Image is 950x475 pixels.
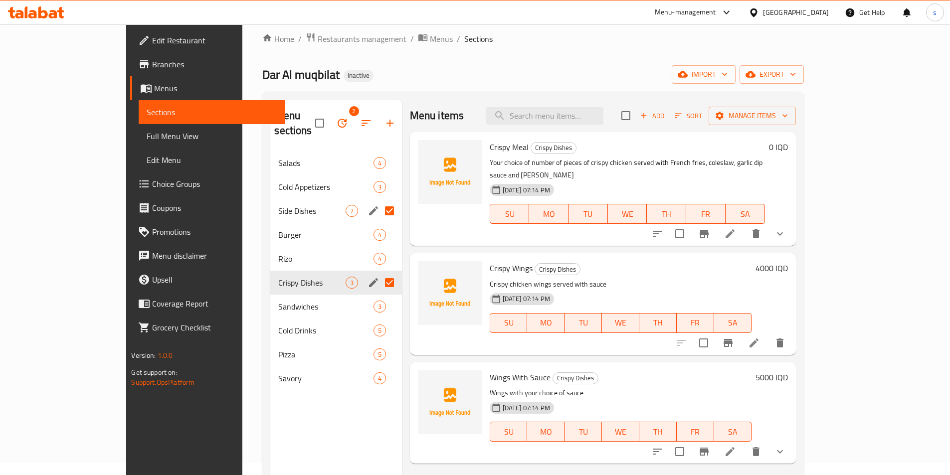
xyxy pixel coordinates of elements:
span: 4 [374,158,385,168]
span: Inactive [344,71,374,80]
button: delete [744,440,768,464]
span: Get support on: [131,366,177,379]
svg: Show Choices [774,228,786,240]
span: Crispy Dishes [535,264,580,275]
button: edit [366,203,381,218]
span: 4 [374,374,385,383]
button: Sort [672,108,705,124]
span: SA [718,316,748,330]
nav: breadcrumb [262,32,803,45]
span: 3 [374,182,385,192]
div: Rizo4 [270,247,401,271]
div: items [374,181,386,193]
button: import [672,65,736,84]
span: Select to update [669,223,690,244]
span: Menus [430,33,453,45]
button: Branch-specific-item [692,222,716,246]
span: Dar Al muqbilat [262,63,340,86]
span: Restaurants management [318,33,406,45]
button: SU [490,313,528,333]
a: Grocery Checklist [130,316,285,339]
button: WE [608,204,647,224]
li: / [410,33,414,45]
span: MO [533,207,565,221]
div: items [374,301,386,313]
div: Menu-management [655,6,716,18]
a: Edit menu item [748,337,760,349]
span: Menus [154,82,277,94]
a: Full Menu View [139,124,285,148]
button: SU [490,422,528,442]
span: TH [651,207,682,221]
div: Cold Drinks5 [270,318,401,342]
a: Sections [139,100,285,124]
div: Cold Appetizers3 [270,175,401,199]
span: 4 [374,230,385,240]
button: sort-choices [645,440,669,464]
span: Crispy Dishes [531,142,576,154]
span: Edit Restaurant [152,34,277,46]
button: show more [768,222,792,246]
span: Cold Drinks [278,324,373,336]
span: Select section [615,105,636,126]
span: Sort sections [354,111,378,135]
span: 1.0.0 [158,349,173,362]
span: Select to update [669,441,690,462]
h6: 4000 IQD [756,261,788,275]
button: Manage items [709,107,796,125]
span: s [933,7,937,18]
div: Pizza5 [270,342,401,366]
div: items [374,348,386,360]
button: FR [677,313,714,333]
span: SA [730,207,761,221]
div: Sandwiches3 [270,295,401,318]
button: export [740,65,804,84]
span: Add [639,110,666,122]
span: TH [643,316,673,330]
a: Menu disclaimer [130,244,285,268]
span: WE [612,207,643,221]
button: SA [714,313,752,333]
button: FR [686,204,726,224]
span: Sections [464,33,493,45]
span: export [748,68,796,81]
span: Promotions [152,226,277,238]
a: Coupons [130,196,285,220]
input: search [486,107,603,125]
span: WE [606,316,635,330]
div: items [346,277,358,289]
span: TU [569,425,598,439]
button: Branch-specific-item [716,331,740,355]
button: sort-choices [645,222,669,246]
span: 3 [346,278,358,288]
h2: Menu sections [274,108,315,138]
span: 3 [374,302,385,312]
button: SA [726,204,765,224]
span: Crispy Dishes [553,372,598,384]
span: Sort items [668,108,709,124]
button: TU [565,313,602,333]
div: Crispy Dishes [535,263,580,275]
span: MO [531,425,561,439]
button: edit [366,275,381,290]
button: show more [768,440,792,464]
span: MO [531,316,561,330]
div: Savory [278,372,373,384]
span: 2 [349,106,359,116]
button: MO [527,313,565,333]
button: WE [602,422,639,442]
nav: Menu sections [270,147,401,394]
p: Your choice of number of pieces of crispy chicken served with French fries, coleslaw, garlic dip ... [490,157,765,181]
button: TU [569,204,608,224]
a: Edit Menu [139,148,285,172]
div: items [346,205,358,217]
span: Crispy Dishes [278,277,345,289]
a: Coverage Report [130,292,285,316]
span: Manage items [717,110,788,122]
div: Crispy Dishes [553,372,598,384]
button: SA [714,422,752,442]
a: Menus [418,32,453,45]
span: Edit Menu [147,154,277,166]
a: Edit menu item [724,446,736,458]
